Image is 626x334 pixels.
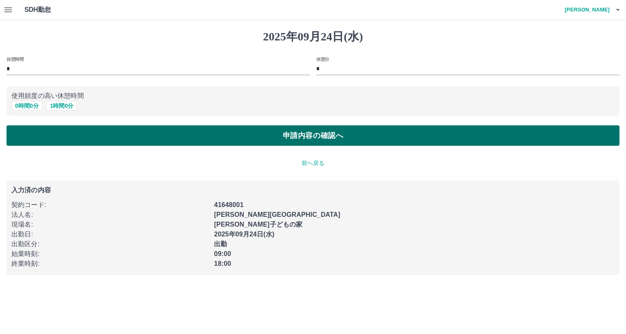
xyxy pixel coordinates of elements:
[11,229,209,239] p: 出勤日 :
[316,56,329,62] label: 休憩分
[11,101,42,111] button: 0時間0分
[11,220,209,229] p: 現場名 :
[214,211,340,218] b: [PERSON_NAME][GEOGRAPHIC_DATA]
[214,240,227,247] b: 出勤
[7,125,619,146] button: 申請内容の確認へ
[11,210,209,220] p: 法人名 :
[214,221,302,228] b: [PERSON_NAME]子どもの家
[214,260,231,267] b: 18:00
[7,30,619,44] h1: 2025年09月24日(水)
[7,56,24,62] label: 休憩時間
[11,249,209,259] p: 始業時刻 :
[214,231,274,238] b: 2025年09月24日(水)
[7,159,619,167] p: 前へ戻る
[11,187,615,194] p: 入力済の内容
[11,259,209,269] p: 終業時刻 :
[11,239,209,249] p: 出勤区分 :
[11,200,209,210] p: 契約コード :
[214,250,231,257] b: 09:00
[46,101,77,111] button: 1時間0分
[214,201,243,208] b: 41648001
[11,91,615,101] p: 使用頻度の高い休憩時間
